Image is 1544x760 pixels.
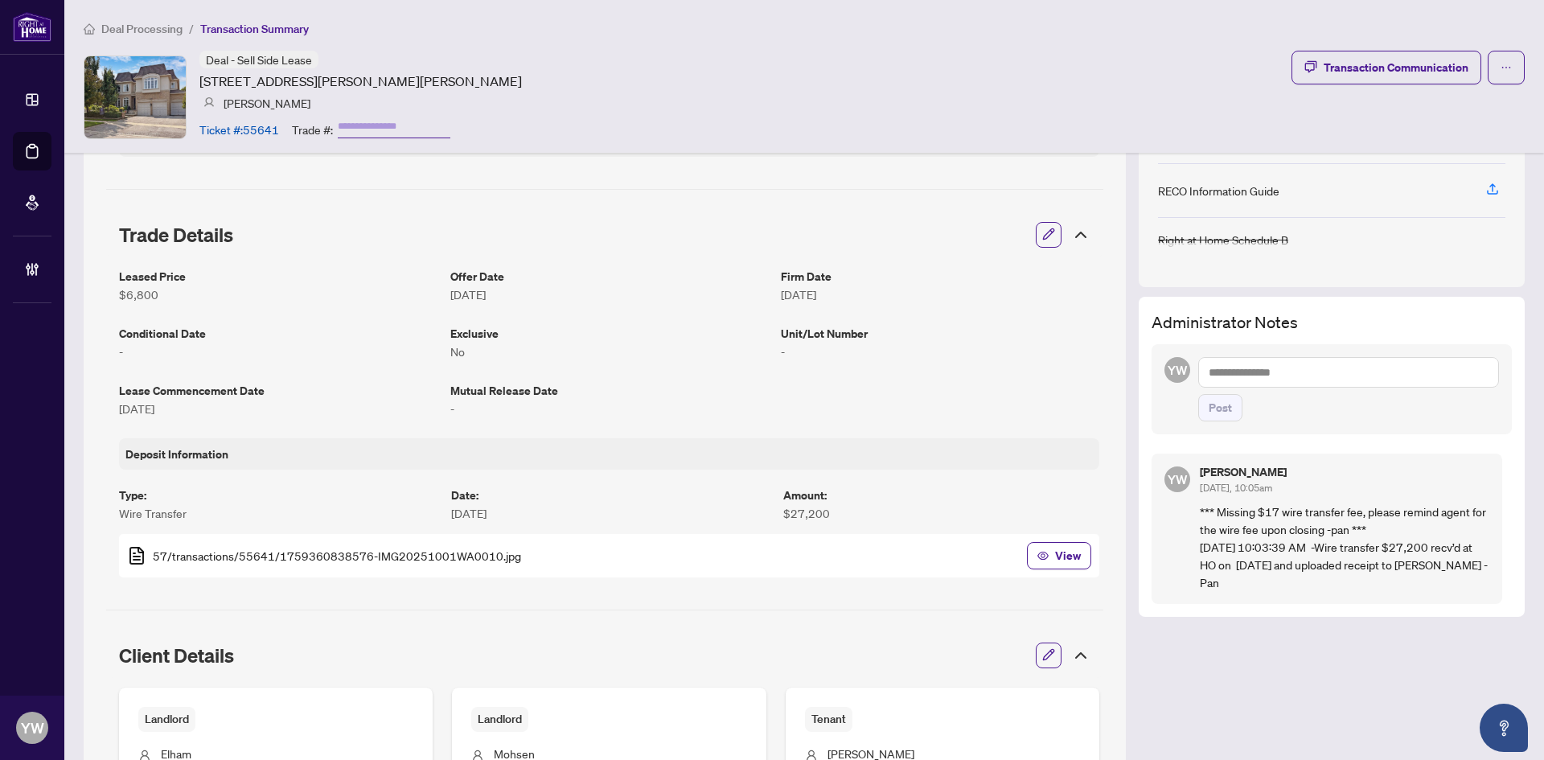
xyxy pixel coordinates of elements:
article: Firm Date [781,267,1099,286]
h5: [PERSON_NAME] [1200,466,1489,478]
article: [DATE] [450,286,769,303]
span: Trade Details [119,223,233,247]
button: Transaction Communication [1291,51,1481,84]
span: [DATE], 10:05am [1200,482,1272,494]
button: Open asap [1480,704,1528,752]
article: Offer Date [450,267,769,286]
article: Mutual Release Date [450,381,769,400]
div: Trade Details [106,212,1103,257]
button: View [1027,542,1091,569]
article: Deposit Information [125,445,228,463]
article: $6,800 [119,286,437,303]
span: Landlord [138,707,195,732]
article: [DATE] [119,400,437,417]
img: svg%3e [203,97,215,109]
article: - [119,343,437,360]
span: Deal Processing [101,22,183,36]
article: Lease Commencement Date [119,381,437,400]
article: [DATE] [781,286,1099,303]
article: Exclusive [450,324,769,343]
span: YW [1168,360,1188,380]
span: YW [1168,470,1188,489]
span: ellipsis [1501,62,1512,73]
article: Type : [119,486,435,504]
article: [STREET_ADDRESS][PERSON_NAME][PERSON_NAME] [199,72,522,91]
span: YW [21,717,44,739]
article: No [450,343,769,360]
span: Landlord [471,707,528,732]
div: RECO Information Guide [1158,182,1279,199]
div: Right at Home Schedule B [1158,231,1288,249]
article: - [781,343,1099,360]
article: Unit/Lot Number [781,324,1099,343]
img: IMG-N12325944_1.jpg [84,56,186,138]
span: 57/transactions/55641/1759360838576-IMG20251001WA0010.jpg [153,547,521,565]
article: [PERSON_NAME] [224,94,310,112]
img: logo [13,12,51,42]
h3: Administrator Notes [1152,310,1512,335]
button: Post [1198,394,1242,421]
li: / [189,19,194,38]
span: Transaction Summary [200,22,309,36]
span: Client Details [119,643,234,668]
div: Transaction Communication [1324,55,1468,80]
span: View [1055,543,1081,569]
span: Tenant [805,707,852,732]
article: Leased Price [119,267,437,286]
article: [DATE] [451,504,767,522]
span: Deal - Sell Side Lease [206,52,312,67]
article: Date : [451,486,767,504]
span: home [84,23,95,35]
article: Amount : [783,486,1099,504]
article: Wire Transfer [119,504,435,522]
span: eye [1037,550,1049,561]
article: $27,200 [783,504,1099,522]
div: Client Details [106,633,1103,678]
article: Ticket #: 55641 [199,121,279,138]
p: *** Missing $17 wire transfer fee, please remind agent for the wire fee upon closing -pan *** [DA... [1200,503,1489,591]
article: Conditional Date [119,324,437,343]
article: - [450,400,769,417]
article: Trade #: [292,121,333,138]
